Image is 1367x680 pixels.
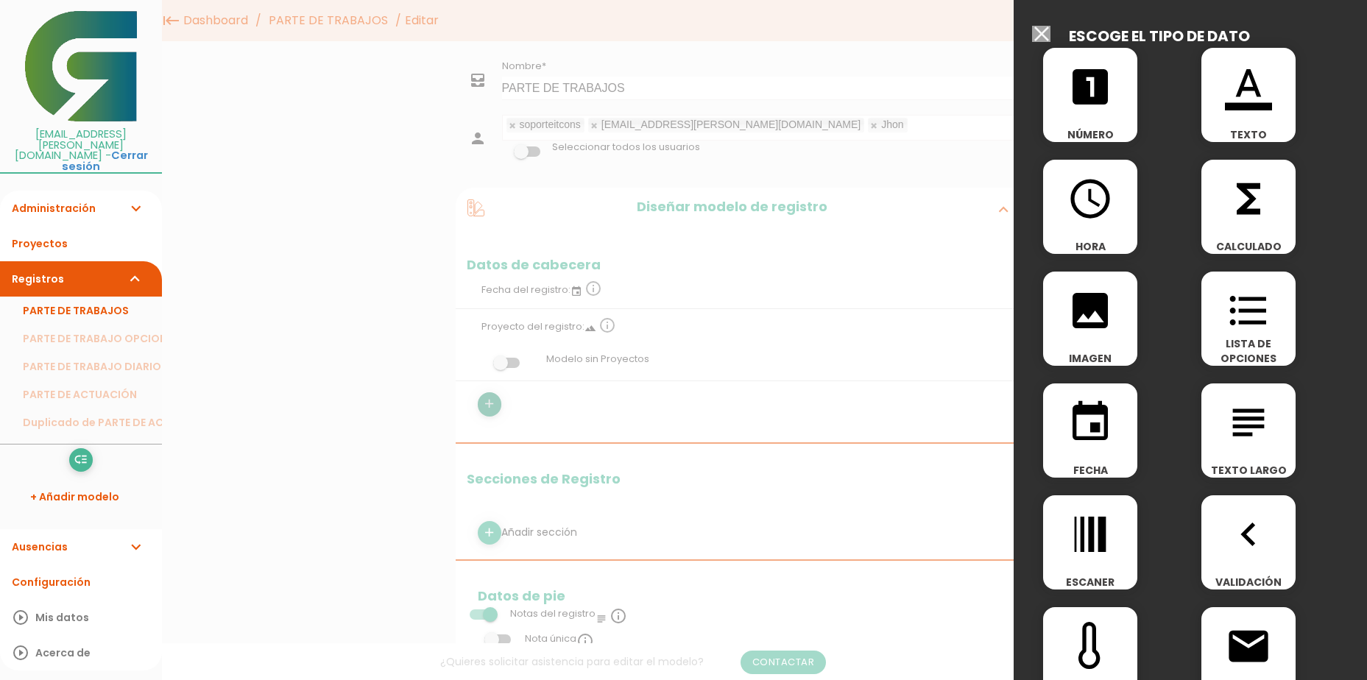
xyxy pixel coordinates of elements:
span: FECHA [1043,463,1137,478]
h2: ESCOGE EL TIPO DE DATO [1069,28,1250,44]
i: event [1067,399,1114,446]
span: LISTA DE OPCIONES [1201,336,1296,366]
span: TEXTO [1201,127,1296,142]
span: NÚMERO [1043,127,1137,142]
i: subject [1225,399,1272,446]
i: functions [1225,175,1272,222]
span: ESCANER [1043,575,1137,589]
i: looks_one [1067,63,1114,110]
i: image [1067,287,1114,334]
i: access_time [1067,175,1114,222]
span: VALIDACIÓN [1201,575,1296,589]
i: navigate_before [1225,511,1272,558]
span: HORA [1043,239,1137,254]
i: email [1225,623,1272,670]
i: line_weight [1067,511,1114,558]
span: IMAGEN [1043,351,1137,366]
span: TEXTO LARGO [1201,463,1296,478]
i: format_list_bulleted [1225,287,1272,334]
span: CALCULADO [1201,239,1296,254]
i: format_color_text [1225,63,1272,110]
